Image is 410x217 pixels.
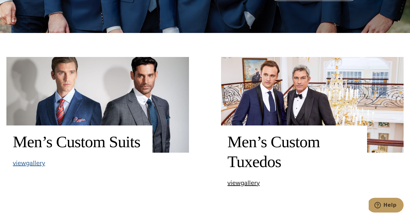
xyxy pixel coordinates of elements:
[13,158,45,168] span: view gallery
[221,57,404,153] img: 2 models wearing bespoke wedding tuxedos. One wearing black single breasted peak lapel and one we...
[227,178,260,188] span: view gallery
[227,132,361,171] h2: Men’s Custom Tuxedos
[369,198,404,214] iframe: Opens a widget where you can chat to one of our agents
[6,57,189,153] img: Two clients in wedding suits. One wearing a double breasted blue paid suit with orange tie. One w...
[13,132,146,151] h2: Men’s Custom Suits
[13,160,45,166] a: viewgallery
[227,180,260,186] a: viewgallery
